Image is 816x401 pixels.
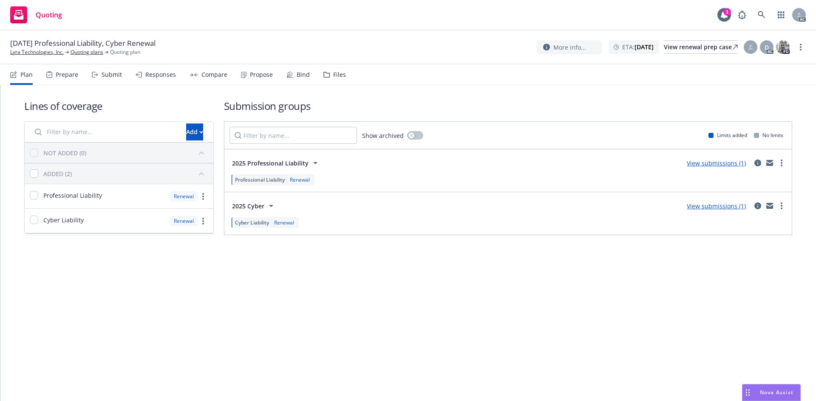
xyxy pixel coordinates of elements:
button: NOT ADDED (0) [43,146,208,160]
span: 2025 Professional Liability [232,159,309,168]
button: ADDED (2) [43,167,208,180]
button: 2025 Professional Liability [229,154,323,171]
div: Bind [297,71,310,78]
input: Filter by name... [229,127,357,144]
div: Renewal [272,219,296,226]
a: View renewal prep case [664,40,738,54]
span: Professional Liability [235,176,285,183]
span: D [765,43,769,52]
div: Renewal [288,176,312,183]
button: Nova Assist [742,384,801,401]
button: Add [186,123,203,140]
a: Lyra Technologies, Inc. [10,48,64,56]
span: [DATE] Professional Liability, Cyber Renewal [10,38,156,48]
span: ETA : [622,42,654,51]
a: more [776,158,787,168]
a: more [198,191,208,202]
span: Quoting [36,11,62,18]
span: Show archived [362,131,404,140]
div: Propose [250,71,273,78]
div: ADDED (2) [43,169,72,178]
div: Limits added [708,132,747,139]
button: More info... [536,40,602,54]
span: Nova Assist [760,389,793,396]
a: circleInformation [753,158,763,168]
a: Quoting [7,3,65,27]
div: Renewal [170,191,198,202]
a: more [776,201,787,211]
a: mail [765,201,775,211]
h1: Submission groups [224,99,792,113]
a: View submissions (1) [687,159,746,167]
div: Plan [20,71,33,78]
div: Responses [145,71,176,78]
a: Quoting plans [71,48,103,56]
div: Add [186,124,203,140]
input: Filter by name... [30,123,181,140]
a: View submissions (1) [687,202,746,210]
strong: [DATE] [635,43,654,51]
span: Cyber Liability [235,219,269,226]
span: 2025 Cyber [232,202,264,210]
a: circleInformation [753,201,763,211]
a: more [796,42,806,52]
div: Renewal [170,216,198,226]
span: Quoting plan [110,48,140,56]
div: Submit [102,71,122,78]
a: mail [765,158,775,168]
h1: Lines of coverage [24,99,214,113]
a: Switch app [773,6,790,23]
a: Report a Bug [734,6,751,23]
div: Compare [201,71,227,78]
div: No limits [754,132,783,139]
span: Professional Liability [43,191,102,200]
div: Drag to move [742,384,753,401]
span: More info... [553,43,586,52]
div: Files [333,71,346,78]
span: Cyber Liability [43,216,84,224]
div: 1 [723,8,731,16]
div: Prepare [56,71,78,78]
div: View renewal prep case [664,41,738,53]
button: 2025 Cyber [229,197,279,214]
a: more [198,216,208,226]
div: NOT ADDED (0) [43,149,86,157]
a: Search [753,6,770,23]
img: photo [776,40,790,54]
